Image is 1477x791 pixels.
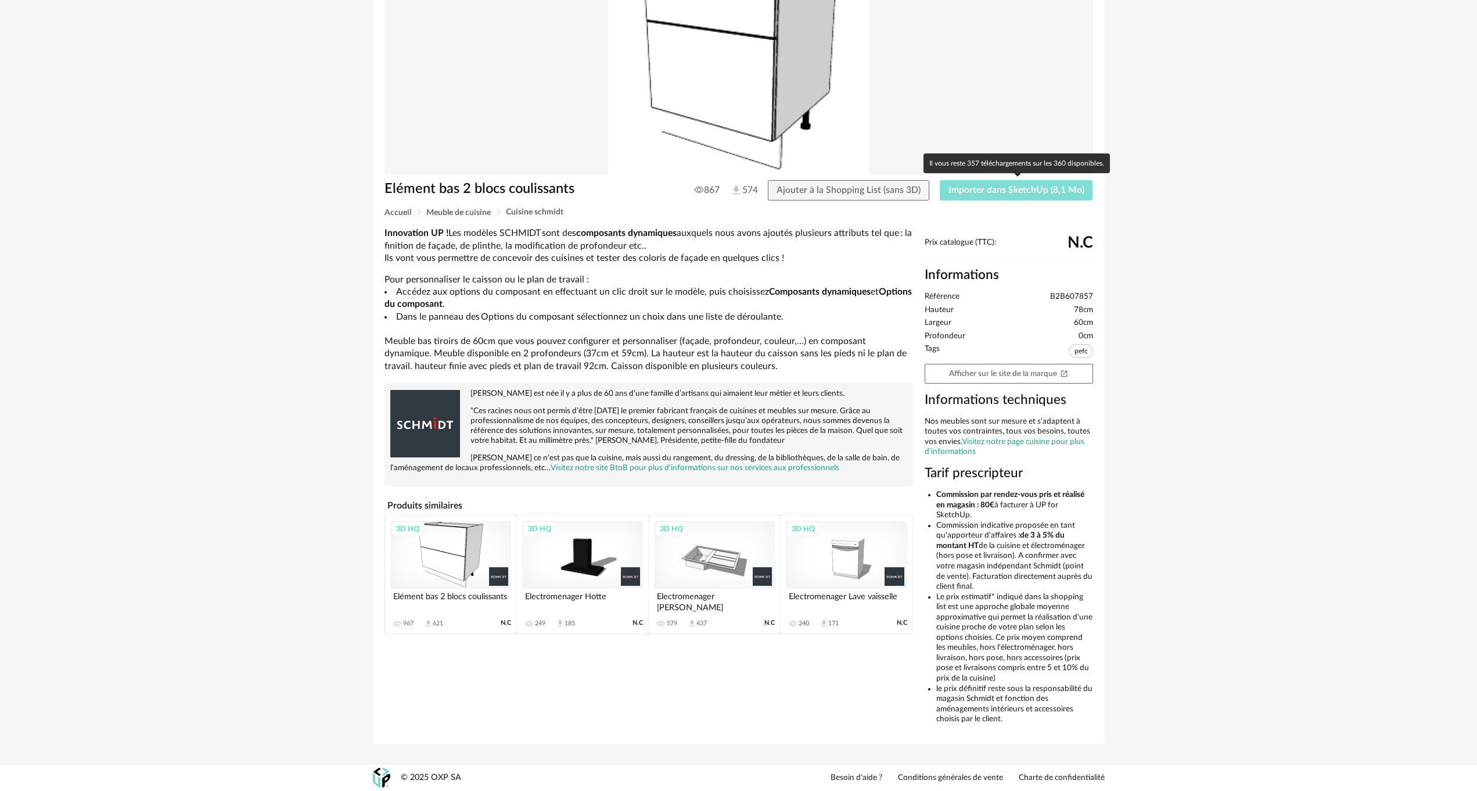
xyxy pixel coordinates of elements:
a: 3D HQ Electromenager Lave vaisselle 240 Download icon 171 N.C [781,516,912,633]
span: 60cm [1074,318,1093,328]
div: 3D HQ [786,521,820,536]
button: Ajouter à la Shopping List (sans 3D) [768,180,929,201]
span: N.C [633,619,643,627]
div: Breadcrumb [384,208,1093,217]
a: Besoin d'aide ? [831,773,882,783]
div: Electromenager Lave vaisselle [786,589,907,612]
div: 3D HQ [523,521,556,536]
b: Composants dynamiques [769,287,871,296]
div: Pour personnaliser le caisson ou le plan de travail : Meuble bas tiroirs de 60cm que vous pouvez ... [384,227,913,373]
span: Largeur [925,318,951,328]
span: N.C [501,619,511,627]
div: © 2025 OXP SA [401,772,461,783]
div: 3D HQ [391,521,425,536]
span: Open In New icon [1060,369,1068,377]
h3: Informations techniques [925,392,1093,409]
div: 967 [403,620,414,628]
div: 437 [696,620,707,628]
a: 3D HQ Elément bas 2 blocs coulissants 967 Download icon 621 N.C [385,516,516,633]
img: brand logo [390,389,460,459]
li: Dans le panneau des Options du composant sélectionnez un choix dans une liste de déroulante. [384,311,913,323]
div: 240 [799,620,809,628]
span: 867 [695,184,720,196]
p: [PERSON_NAME] est née il y a plus de 60 ans d’une famille d’artisans qui aimaient leur métier et ... [390,389,907,399]
li: le prix définitif reste sous la responsabilité du magasin Schmidt et fonction des aménagements in... [936,684,1093,725]
span: Meuble de cuisine [426,209,491,217]
span: 78cm [1074,305,1093,316]
div: Electromenager Hotte [522,589,643,612]
span: Importer dans SketchUp (8,1 Mo) [948,185,1084,195]
span: N.C [897,619,907,627]
b: de 3 à 5% du montant HT [936,531,1065,550]
li: à facturer à UP for SketchUp. [936,490,1093,521]
span: Download icon [820,619,828,628]
div: Il vous reste 357 téléchargements sur les 360 disponibles. [923,153,1110,173]
a: Charte de confidentialité [1019,773,1105,783]
div: 3D HQ [655,521,688,536]
p: "Ces racines nous ont permis d’être [DATE] le premier fabricant français de cuisines et meubles s... [390,406,907,446]
li: Le prix estimatif* indiqué dans la shopping list est une approche globale moyenne approximative q... [936,592,1093,684]
li: Accédez aux options du composant en effectuant un clic droit sur le modèle, puis choisissez et . [384,286,913,311]
span: N.C [1068,238,1093,248]
a: 3D HQ Electromenager [PERSON_NAME] 579 Download icon 437 N.C [649,516,780,633]
button: Importer dans SketchUp (8,1 Mo) [940,180,1093,201]
b: composants dynamiques [576,228,677,238]
div: 249 [535,620,545,628]
span: Hauteur [925,305,954,316]
div: Elément bas 2 blocs coulissants [390,589,511,612]
span: 0cm [1079,331,1093,342]
span: pefc [1069,344,1093,358]
a: 3D HQ Electromenager Hotte 249 Download icon 185 N.C [517,516,648,633]
span: B2B607857 [1050,292,1093,302]
img: OXP [373,768,390,788]
b: Commission par rendez-vous pris et réalisé en magasin : 80€ [936,491,1084,509]
h1: Elément bas 2 blocs coulissants [384,180,673,198]
span: Profondeur [925,331,965,342]
span: Accueil [384,209,411,217]
p: Les modèles SCHMIDT sont des auxquels nous avons ajoutés plusieurs attributs tel que : la finitio... [384,227,913,264]
b: Innovation UP ! [384,228,448,238]
div: Prix catalogue (TTC): [925,238,1093,259]
div: Nos meubles sont sur mesure et s'adaptent à toutes vos contraintes, tous vos besoins, toutes vos ... [925,417,1093,457]
h2: Informations [925,267,1093,284]
a: Visitez notre page cuisine pour plus d'informations [925,438,1084,456]
span: Download icon [424,619,433,628]
img: Téléchargements [730,184,742,196]
div: 185 [565,620,575,628]
a: Afficher sur le site de la marqueOpen In New icon [925,364,1093,384]
span: Ajouter à la Shopping List (sans 3D) [777,185,921,195]
span: Download icon [688,619,696,628]
a: Conditions générales de vente [898,773,1003,783]
span: N.C [764,619,775,627]
p: [PERSON_NAME] ce n'est pas que la cuisine, mais aussi du rangement, du dressing, de la bibliothèq... [390,453,907,473]
div: 171 [828,620,839,628]
span: Download icon [556,619,565,628]
a: Visitez notre site BtoB pour plus d'informations sur nos services aux professionnels [551,464,839,472]
h3: Tarif prescripteur [925,465,1093,482]
span: 574 [730,184,746,197]
span: Tags [925,344,940,361]
span: Cuisine schmidt [506,208,563,216]
li: Commission indicative proposée en tant qu'apporteur d'affaires : de la cuisine et électroménager ... [936,521,1093,592]
span: Référence [925,292,959,302]
div: 579 [667,620,677,628]
div: Electromenager [PERSON_NAME] [654,589,775,612]
h4: Produits similaires [384,497,913,514]
div: 621 [433,620,443,628]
